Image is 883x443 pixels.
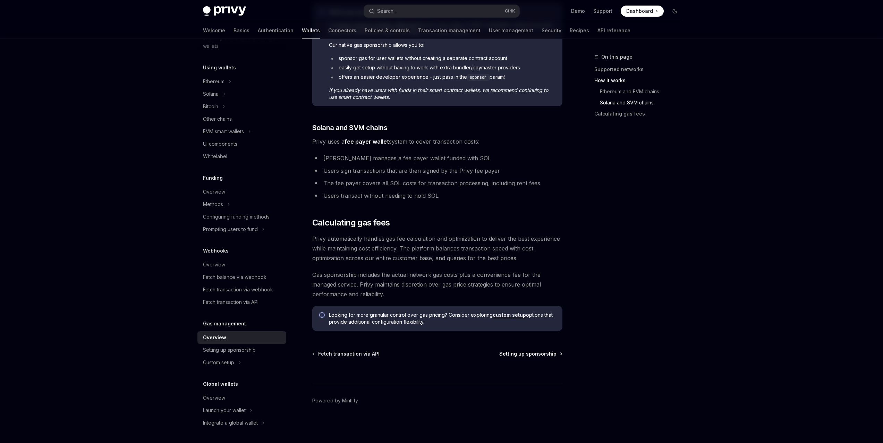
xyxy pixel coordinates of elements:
[594,86,686,97] a: Ethereum and EVM chains
[467,74,490,81] code: sponsor
[197,198,286,211] button: Toggle Methods section
[197,283,286,296] a: Fetch transaction via webhook
[203,247,229,255] h5: Webhooks
[203,22,225,39] a: Welcome
[203,380,238,388] h5: Global wallets
[499,350,562,357] a: Setting up sponsorship
[197,211,286,223] a: Configuring funding methods
[377,7,397,15] div: Search...
[203,261,225,269] div: Overview
[489,22,533,39] a: User management
[312,178,562,188] li: The fee payer covers all SOL costs for transaction processing, including rent fees
[594,75,686,86] a: How it works
[364,5,519,17] button: Open search
[203,333,226,342] div: Overview
[197,392,286,404] a: Overview
[302,22,320,39] a: Wallets
[319,312,326,319] svg: Info
[312,137,562,146] span: Privy uses a system to cover transaction costs:
[197,296,286,308] a: Fetch transaction via API
[312,234,562,263] span: Privy automatically handles gas fee calculation and optimization to deliver the best experience w...
[203,115,232,123] div: Other chains
[313,350,380,357] a: Fetch transaction via API
[203,152,227,161] div: Whitelabel
[203,174,223,182] h5: Funding
[505,8,515,14] span: Ctrl K
[203,140,237,148] div: UI components
[203,273,266,281] div: Fetch balance via webhook
[329,64,555,71] li: easily get setup without having to work with extra bundler/paymaster providers
[258,22,294,39] a: Authentication
[203,419,258,427] div: Integrate a global wallet
[203,102,218,111] div: Bitcoin
[197,125,286,138] button: Toggle EVM smart wallets section
[312,166,562,176] li: Users sign transactions that are then signed by the Privy fee payer
[312,397,358,404] a: Powered by Mintlify
[203,298,258,306] div: Fetch transaction via API
[203,90,219,98] div: Solana
[329,55,555,62] li: sponsor gas for user wallets without creating a separate contract account
[197,331,286,344] a: Overview
[203,213,270,221] div: Configuring funding methods
[597,22,630,39] a: API reference
[571,8,585,15] a: Demo
[203,225,258,233] div: Prompting users to fund
[203,188,225,196] div: Overview
[669,6,680,17] button: Toggle dark mode
[418,22,481,39] a: Transaction management
[197,417,286,429] button: Toggle Integrate a global wallet section
[197,356,286,369] button: Toggle Custom setup section
[203,77,224,86] div: Ethereum
[626,8,653,15] span: Dashboard
[594,64,686,75] a: Supported networks
[318,350,380,357] span: Fetch transaction via API
[345,138,389,145] strong: fee payer wallet
[601,53,632,61] span: On this page
[203,63,236,72] h5: Using wallets
[203,394,225,402] div: Overview
[594,108,686,119] a: Calculating gas fees
[197,404,286,417] button: Toggle Launch your wallet section
[329,87,548,100] em: If you already have users with funds in their smart contract wallets, we recommend continuing to ...
[197,138,286,150] a: UI components
[312,191,562,201] li: Users transact without needing to hold SOL
[197,150,286,163] a: Whitelabel
[594,97,686,108] a: Solana and SVM chains
[621,6,664,17] a: Dashboard
[203,358,234,367] div: Custom setup
[329,42,555,49] span: Our native gas sponsorship allows you to:
[593,8,612,15] a: Support
[312,153,562,163] li: [PERSON_NAME] manages a fee payer wallet funded with SOL
[499,350,557,357] span: Setting up sponsorship
[203,320,246,328] h5: Gas management
[197,223,286,236] button: Toggle Prompting users to fund section
[493,312,526,318] a: custom setup
[197,258,286,271] a: Overview
[329,74,555,81] li: offers an easier developer experience - just pass in the param!
[203,406,246,415] div: Launch your wallet
[328,22,356,39] a: Connectors
[234,22,249,39] a: Basics
[197,75,286,88] button: Toggle Ethereum section
[197,186,286,198] a: Overview
[542,22,561,39] a: Security
[312,123,388,133] span: Solana and SVM chains
[570,22,589,39] a: Recipes
[197,100,286,113] button: Toggle Bitcoin section
[197,113,286,125] a: Other chains
[197,271,286,283] a: Fetch balance via webhook
[203,200,223,208] div: Methods
[365,22,410,39] a: Policies & controls
[329,312,555,325] span: Looking for more granular control over gas pricing? Consider exploring options that provide addit...
[312,217,390,228] span: Calculating gas fees
[197,88,286,100] button: Toggle Solana section
[312,270,562,299] span: Gas sponsorship includes the actual network gas costs plus a convenience fee for the managed serv...
[203,127,244,136] div: EVM smart wallets
[203,346,256,354] div: Setting up sponsorship
[197,344,286,356] a: Setting up sponsorship
[203,6,246,16] img: dark logo
[203,286,273,294] div: Fetch transaction via webhook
